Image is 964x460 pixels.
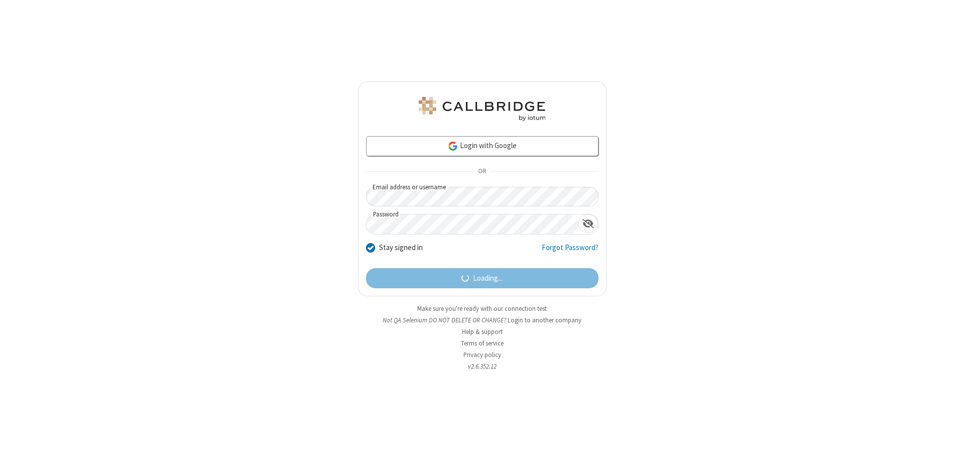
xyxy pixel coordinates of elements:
li: v2.6.352.12 [358,362,607,371]
input: Email address or username [366,187,598,206]
a: Help & support [462,327,503,336]
input: Password [367,214,578,234]
iframe: Chat [939,434,956,453]
a: Make sure you're ready with our connection test [417,304,547,313]
label: Stay signed in [379,242,423,254]
li: Not QA Selenium DO NOT DELETE OR CHANGE? [358,315,607,325]
a: Forgot Password? [542,242,598,261]
a: Privacy policy [463,351,501,359]
span: OR [474,165,490,179]
img: QA Selenium DO NOT DELETE OR CHANGE [417,97,547,121]
a: Login with Google [366,136,598,156]
div: Show password [578,214,598,233]
button: Login to another company [508,315,581,325]
span: Loading... [473,273,503,284]
img: google-icon.png [447,141,458,152]
a: Terms of service [461,339,504,348]
button: Loading... [366,268,598,288]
